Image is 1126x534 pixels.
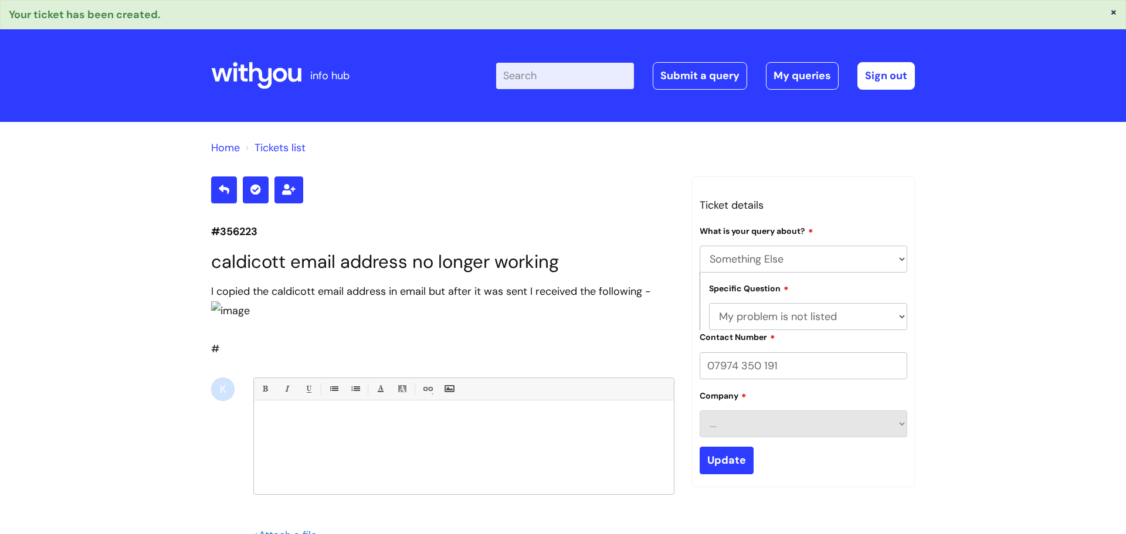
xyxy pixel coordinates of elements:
a: My queries [766,62,839,89]
label: Specific Question [709,282,789,294]
div: I copied the caldicott email address in email but after it was sent I received the following - [211,282,674,301]
a: Back Color [395,382,409,396]
a: Underline(Ctrl-U) [301,382,316,396]
img: image [211,301,250,320]
div: K [211,377,235,401]
a: Submit a query [653,62,747,89]
a: Tickets list [255,141,306,155]
p: #356223 [211,222,674,241]
li: Solution home [211,138,240,157]
li: Tickets list [243,138,306,157]
input: Search [496,63,634,89]
label: Contact Number [700,331,775,342]
a: • Unordered List (Ctrl-Shift-7) [326,382,341,396]
a: Sign out [857,62,915,89]
a: 1. Ordered List (Ctrl-Shift-8) [348,382,362,396]
a: Font Color [373,382,388,396]
button: × [1110,6,1117,17]
label: Company [700,389,747,401]
h3: Ticket details [700,196,907,215]
a: Link [420,382,435,396]
a: Bold (Ctrl-B) [257,382,272,396]
a: Italic (Ctrl-I) [279,382,294,396]
a: Home [211,141,240,155]
a: Insert Image... [442,382,456,396]
input: Update [700,447,754,474]
label: What is your query about? [700,225,813,236]
h1: caldicott email address no longer working [211,251,674,273]
p: info hub [310,66,350,85]
div: | - [496,62,915,89]
div: # [211,282,674,359]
